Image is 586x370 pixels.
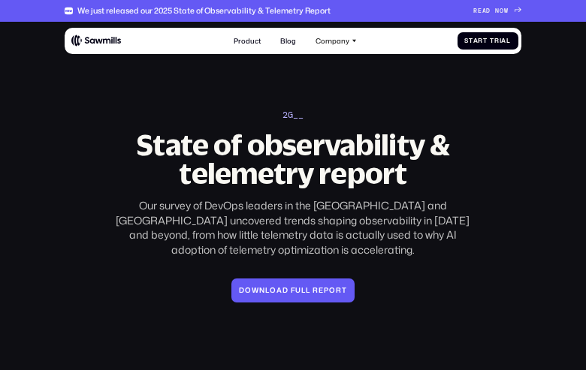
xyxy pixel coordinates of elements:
[231,278,354,302] a: Downloadfullreport
[295,286,301,294] span: u
[464,38,469,45] span: S
[313,286,319,294] span: r
[265,286,270,294] span: l
[336,286,342,294] span: r
[473,8,521,15] a: READNOW
[77,6,331,16] div: We just released our 2025 State of Observability & Telemetry Report
[500,8,504,15] span: O
[282,110,304,120] div: 2G__
[275,32,301,50] a: Blog
[342,286,347,294] span: t
[483,38,488,45] span: t
[501,38,506,45] span: a
[270,286,276,294] span: o
[276,286,282,294] span: a
[316,37,349,45] div: Company
[310,32,361,50] div: Company
[329,286,336,294] span: o
[106,198,479,257] div: Our survey of DevOps leaders in the [GEOGRAPHIC_DATA] and [GEOGRAPHIC_DATA] uncovered trends shap...
[239,286,245,294] span: D
[228,32,267,50] a: Product
[486,8,491,15] span: D
[252,286,259,294] span: w
[259,286,265,294] span: n
[482,8,487,15] span: A
[319,286,324,294] span: e
[291,286,296,294] span: f
[506,38,511,45] span: l
[473,8,478,15] span: R
[478,38,483,45] span: r
[306,286,310,294] span: l
[473,38,479,45] span: a
[495,8,500,15] span: N
[301,286,306,294] span: l
[458,32,518,50] a: StartTrial
[282,286,288,294] span: d
[106,131,479,188] h2: State of observability & telemetry report
[504,8,509,15] span: W
[494,38,500,45] span: r
[490,38,494,45] span: T
[469,38,473,45] span: t
[245,286,252,294] span: o
[478,8,482,15] span: E
[500,38,502,45] span: i
[324,286,329,294] span: p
